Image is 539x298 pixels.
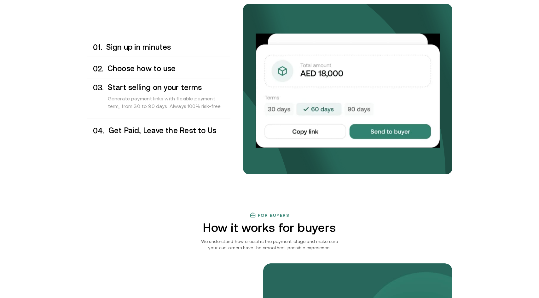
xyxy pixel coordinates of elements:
[87,127,105,135] div: 0 4 .
[87,43,102,52] div: 0 1 .
[250,212,256,218] img: finance
[107,65,230,73] h3: Choose how to use
[87,65,104,73] div: 0 2 .
[243,4,452,174] img: bg
[108,127,230,135] h3: Get Paid, Leave the Rest to Us
[87,83,104,116] div: 0 3 .
[256,34,440,148] img: Your payments collected on time.
[106,43,230,51] h3: Sign up in minutes
[108,92,230,116] div: Generate payment links with flexible payment term, from 30 to 90 days. Always 100% risk-free.
[108,83,230,92] h3: Start selling on your terms
[258,213,290,218] h3: For buyers
[178,221,362,234] h2: How it works for buyers
[198,238,341,251] p: We understand how crucial is the payment stage and make sure your customers have the smoothest po...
